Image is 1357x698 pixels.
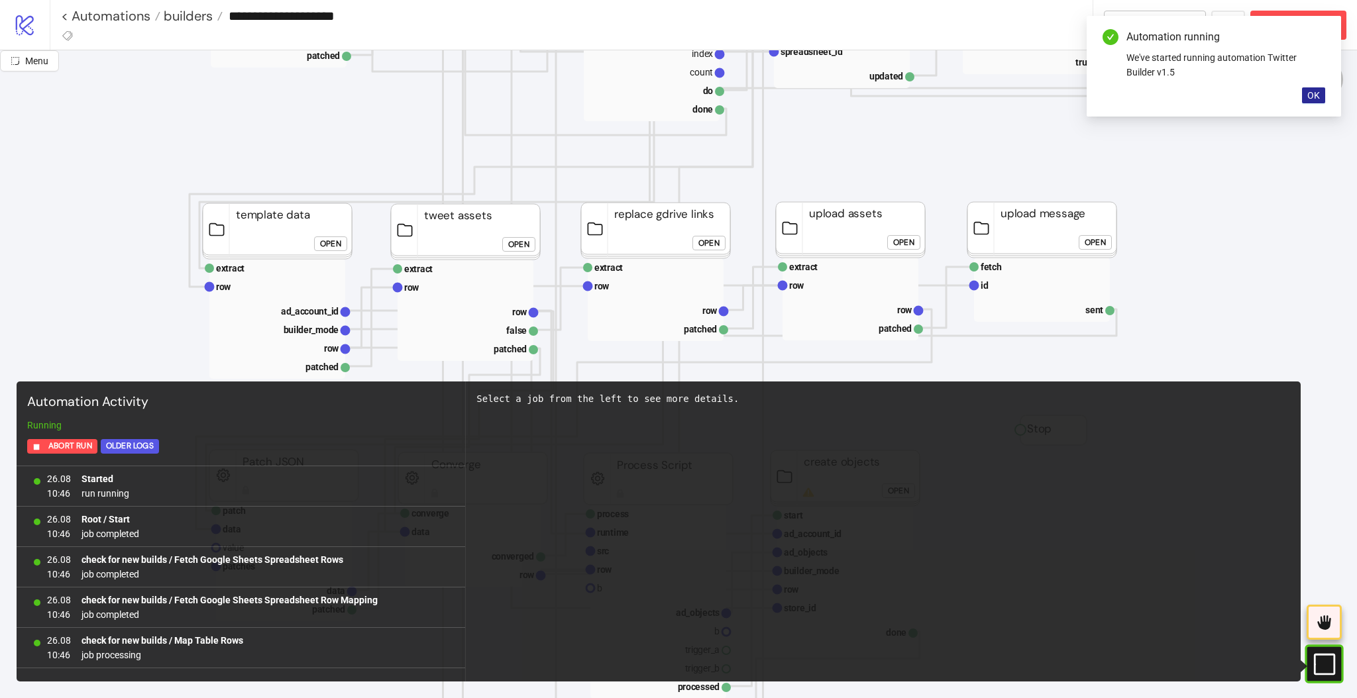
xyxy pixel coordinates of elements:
[160,9,223,23] a: builders
[22,418,460,432] div: Running
[47,486,71,501] span: 10:46
[47,526,71,541] span: 10:46
[1085,235,1106,250] div: Open
[81,648,243,662] span: job processing
[11,56,20,66] span: radius-bottomright
[314,236,347,251] button: Open
[1307,90,1320,101] span: OK
[281,306,339,317] text: ad_account_id
[81,595,378,605] b: check for new builds / Fetch Google Sheets Spreadsheet Row Mapping
[690,67,713,77] text: count
[404,282,419,293] text: row
[47,593,71,607] span: 26.08
[1126,29,1325,45] div: Automation running
[893,235,914,250] div: Open
[61,9,160,23] a: < Automations
[404,264,433,274] text: extract
[887,235,920,250] button: Open
[216,263,244,274] text: extract
[47,552,71,567] span: 26.08
[512,307,527,317] text: row
[789,280,804,291] text: row
[284,324,339,335] text: builder_mode
[698,236,720,251] div: Open
[1302,87,1325,103] button: OK
[981,262,1002,272] text: fetch
[81,635,243,646] b: check for new builds / Map Table Rows
[1104,11,1207,40] button: To Widgets
[81,607,378,622] span: job completed
[692,48,713,59] text: index
[27,439,97,454] button: Abort Run
[47,512,71,526] span: 26.08
[594,281,610,291] text: row
[702,305,718,316] text: row
[47,472,71,486] span: 26.08
[1103,29,1118,45] span: check-circle
[47,633,71,648] span: 26.08
[48,438,92,454] span: Abort Run
[160,7,213,25] span: builders
[897,305,912,315] text: row
[1126,50,1325,79] div: We've started running automation Twitter Builder v1.5
[25,56,48,66] span: Menu
[508,237,529,252] div: Open
[594,262,623,273] text: extract
[1079,235,1112,250] button: Open
[81,554,343,565] b: check for new builds / Fetch Google Sheets Spreadsheet Rows
[981,280,989,291] text: id
[324,343,339,354] text: row
[47,567,71,581] span: 10:46
[47,648,71,662] span: 10:46
[106,438,154,454] div: Older Logs
[502,237,535,252] button: Open
[789,262,818,272] text: extract
[216,281,231,292] text: row
[1250,11,1346,40] button: Abort Run
[692,236,726,250] button: Open
[81,474,113,484] b: Started
[101,439,159,454] button: Older Logs
[22,387,460,418] div: Automation Activity
[781,46,843,57] text: spreadsheet_id
[1211,11,1245,40] button: ...
[81,486,129,501] span: run running
[47,607,71,622] span: 10:46
[81,567,343,581] span: job completed
[81,526,139,541] span: job completed
[320,236,341,252] div: Open
[81,514,130,524] b: Root / Start
[476,392,1290,406] div: Select a job from the left to see more details.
